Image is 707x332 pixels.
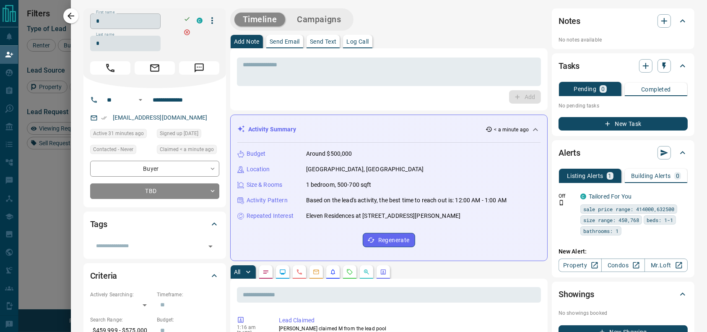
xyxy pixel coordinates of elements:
p: Off [559,192,575,200]
span: sale price range: 414000,632500 [583,205,674,213]
span: Active 31 minutes ago [93,129,144,138]
h2: Tasks [559,59,580,73]
p: Building Alerts [631,173,671,179]
div: Sun May 25 2025 [157,129,219,141]
p: Actively Searching: [90,291,153,298]
svg: Calls [296,269,303,275]
p: Pending [574,86,596,92]
p: No pending tasks [559,99,688,112]
button: Open [205,241,216,252]
p: Budget: [157,316,219,324]
p: Repeated Interest [247,212,294,220]
div: Criteria [90,266,219,286]
div: Notes [559,11,688,31]
label: Last name [96,32,114,37]
p: Around $500,000 [306,149,352,158]
p: 1:16 am [237,324,266,330]
svg: Emails [313,269,320,275]
p: 0 [601,86,605,92]
span: Call [90,61,130,75]
h2: Alerts [559,146,580,159]
a: Tailored For You [589,193,632,200]
svg: Listing Alerts [330,269,336,275]
p: Log Call [346,39,369,44]
button: Open [135,95,146,105]
p: Location [247,165,270,174]
button: Regenerate [363,233,415,247]
h2: Criteria [90,269,117,282]
a: [EMAIL_ADDRESS][DOMAIN_NAME] [113,114,208,121]
svg: Notes [263,269,269,275]
h2: Showings [559,288,594,301]
button: New Task [559,117,688,131]
label: First name [96,10,114,15]
span: Contacted - Never [93,145,133,154]
button: Timeline [234,13,286,26]
div: condos.ca [580,193,586,199]
p: Search Range: [90,316,153,324]
div: Alerts [559,143,688,163]
p: Send Text [310,39,337,44]
p: Budget [247,149,266,158]
div: Showings [559,284,688,304]
p: Eleven Residences at [STREET_ADDRESS][PERSON_NAME] [306,212,461,220]
svg: Agent Actions [380,269,387,275]
p: Size & Rooms [247,180,283,189]
h2: Tags [90,217,107,231]
p: No notes available [559,36,688,44]
p: Activity Pattern [247,196,288,205]
p: Timeframe: [157,291,219,298]
a: Mr.Loft [645,259,688,272]
p: 1 [608,173,612,179]
svg: Opportunities [363,269,370,275]
p: 0 [676,173,679,179]
p: < a minute ago [494,126,529,133]
p: All [234,269,241,275]
p: No showings booked [559,309,688,317]
div: Tasks [559,56,688,76]
div: Tags [90,214,219,234]
h2: Notes [559,14,580,28]
svg: Requests [346,269,353,275]
span: Claimed < a minute ago [160,145,214,154]
p: Add Note [234,39,260,44]
div: Activity Summary< a minute ago [237,122,541,137]
span: Email [135,61,175,75]
div: Sat Aug 16 2025 [90,129,153,141]
p: 1 bedroom, 500-700 sqft [306,180,372,189]
p: Completed [641,86,671,92]
p: Based on the lead's activity, the best time to reach out is: 12:00 AM - 1:00 AM [306,196,507,205]
span: Signed up [DATE] [160,129,198,138]
a: Property [559,259,602,272]
button: Campaigns [289,13,349,26]
div: Sat Aug 16 2025 [157,145,219,157]
div: TBD [90,183,219,199]
p: Send Email [270,39,300,44]
div: condos.ca [197,18,203,24]
p: Listing Alerts [567,173,603,179]
p: Activity Summary [248,125,296,134]
span: beds: 1-1 [647,216,673,224]
svg: Push Notification Only [559,200,564,206]
svg: Email Verified [101,115,107,121]
span: size range: 450,768 [583,216,639,224]
p: New Alert: [559,247,688,256]
svg: Lead Browsing Activity [279,269,286,275]
p: [GEOGRAPHIC_DATA], [GEOGRAPHIC_DATA] [306,165,424,174]
a: Condos [601,259,645,272]
p: Lead Claimed [279,316,538,325]
span: bathrooms: 1 [583,227,619,235]
div: Buyer [90,161,219,176]
span: Message [179,61,219,75]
